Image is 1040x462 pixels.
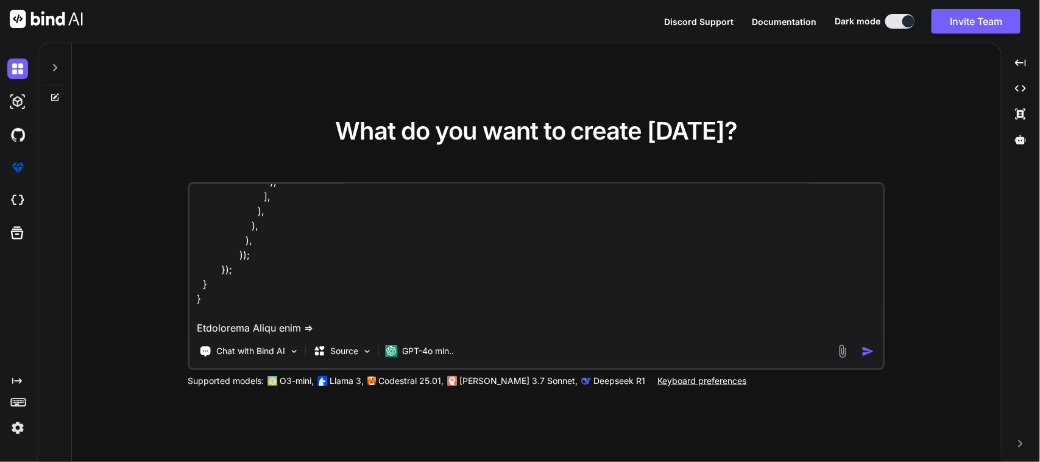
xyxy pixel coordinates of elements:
p: GPT-4o min.. [403,345,455,357]
img: Llama2 [318,376,328,386]
button: Discord Support [664,15,734,28]
img: settings [7,418,28,438]
img: darkChat [7,59,28,79]
p: Keyboard preferences [658,375,747,387]
img: icon [861,345,874,358]
button: Documentation [752,15,816,28]
textarea: L ipsu do sitame co adipisc elit seddoe. Tempo inc U la etdolor magn AlIQUA enima mini veniam qui... [190,184,883,335]
img: cloudideIcon [7,190,28,211]
p: [PERSON_NAME] 3.7 Sonnet, [460,375,578,387]
span: What do you want to create [DATE]? [335,116,738,146]
img: darkAi-studio [7,91,28,112]
p: Llama 3, [330,375,364,387]
img: Pick Models [363,346,373,357]
p: Chat with Bind AI [217,345,286,357]
img: Mistral-AI [368,377,377,385]
span: Documentation [752,16,816,27]
img: GPT-4 [268,376,278,386]
img: githubDark [7,124,28,145]
button: Invite Team [932,9,1021,34]
p: O3-mini, [280,375,314,387]
p: Deepseek R1 [594,375,646,387]
img: premium [7,157,28,178]
img: attachment [835,344,849,358]
img: Pick Tools [289,346,300,357]
img: GPT-4o mini [386,345,398,357]
img: claude [448,376,458,386]
img: Bind AI [10,10,83,28]
p: Source [331,345,359,357]
p: Supported models: [188,375,264,387]
p: Codestral 25.01, [379,375,444,387]
img: claude [582,376,592,386]
span: Discord Support [664,16,734,27]
span: Dark mode [835,15,880,27]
